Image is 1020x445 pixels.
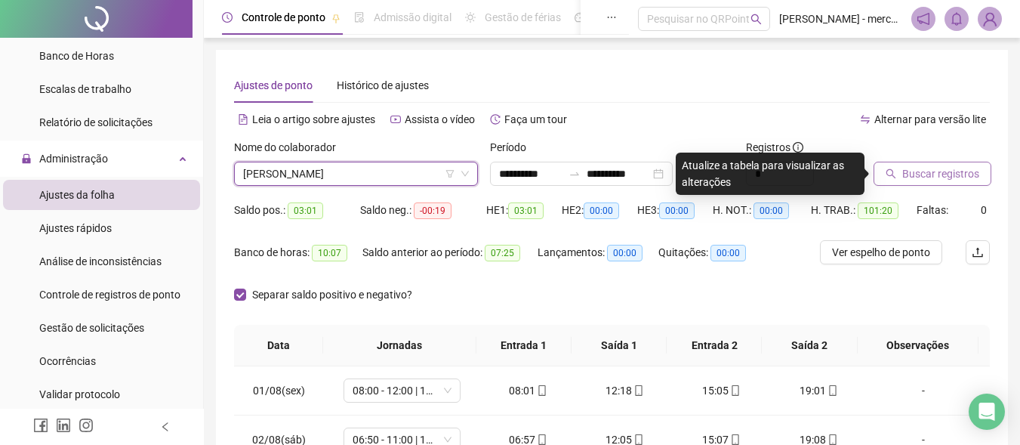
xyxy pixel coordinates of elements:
span: mobile [535,434,547,445]
span: Faça um tour [504,113,567,125]
th: Saída 2 [762,325,857,366]
span: pushpin [331,14,341,23]
span: -00:19 [414,202,451,219]
span: Alternar para versão lite [874,113,986,125]
div: Saldo neg.: [360,202,486,219]
div: 08:01 [492,382,565,399]
span: to [569,168,581,180]
span: mobile [632,385,644,396]
img: 92934 [978,8,1001,30]
button: Ver espelho de ponto [820,240,942,264]
span: Assista o vídeo [405,113,475,125]
span: 00:00 [753,202,789,219]
span: linkedin [56,418,71,433]
th: Entrada 2 [667,325,762,366]
span: 00:00 [584,202,619,219]
span: lock [21,153,32,164]
span: Buscar registros [902,165,979,182]
span: Relatório de solicitações [39,116,153,128]
div: Saldo pos.: [234,202,360,219]
div: Saldo anterior ao período: [362,244,538,261]
div: Banco de horas: [234,244,362,261]
span: 01/08(sex) [253,385,305,397]
span: Separar saldo positivo e negativo? [246,286,418,303]
span: Observações [870,337,966,354]
span: clock-circle [222,12,233,23]
span: [PERSON_NAME] - mercantil [GEOGRAPHIC_DATA] [779,11,902,27]
span: Administração [39,153,108,165]
span: swap-right [569,168,581,180]
span: Leia o artigo sobre ajustes [252,113,375,125]
span: Validar protocolo [39,388,120,400]
th: Entrada 1 [476,325,572,366]
span: 07:25 [485,245,520,261]
span: Registros [746,139,803,156]
span: 0 [981,204,987,216]
span: 00:00 [710,245,746,261]
span: 00:00 [607,245,643,261]
span: Gestão de férias [485,11,561,23]
span: mobile [729,385,741,396]
span: sun [465,12,476,23]
span: 10:07 [312,245,347,261]
div: H. TRAB.: [811,202,917,219]
label: Nome do colaborador [234,139,346,156]
div: HE 1: [486,202,562,219]
span: file-done [354,12,365,23]
span: Faltas: [917,204,951,216]
span: info-circle [793,142,803,153]
span: 101:20 [858,202,898,219]
div: - [879,382,968,399]
span: Ajustes da folha [39,189,115,201]
span: Histórico de ajustes [337,79,429,91]
span: down [461,169,470,178]
div: H. NOT.: [713,202,811,219]
span: bell [950,12,963,26]
span: Controle de registros de ponto [39,289,180,301]
span: youtube [390,114,401,125]
span: notification [917,12,930,26]
button: Buscar registros [874,162,991,186]
span: Banco de Horas [39,50,114,62]
span: file-text [238,114,248,125]
span: mobile [535,385,547,396]
th: Saída 1 [572,325,667,366]
span: mobile [826,434,838,445]
span: Ver espelho de ponto [832,244,930,261]
span: search [750,14,762,25]
span: history [490,114,501,125]
span: upload [972,246,984,258]
span: left [160,422,171,432]
div: 12:18 [589,382,661,399]
span: 03:01 [508,202,544,219]
span: Controle de ponto [242,11,325,23]
span: swap [860,114,871,125]
span: mobile [729,434,741,445]
span: Ajustes rápidos [39,222,112,234]
div: Atualize a tabela para visualizar as alterações [676,153,864,195]
span: dashboard [575,12,585,23]
span: facebook [33,418,48,433]
span: Admissão digital [374,11,451,23]
span: mobile [826,385,838,396]
span: Escalas de trabalho [39,83,131,95]
th: Data [234,325,323,366]
span: filter [445,169,455,178]
label: Período [490,139,536,156]
div: Lançamentos: [538,244,658,261]
th: Observações [858,325,978,366]
span: instagram [79,418,94,433]
div: HE 3: [637,202,713,219]
span: mobile [632,434,644,445]
div: 19:01 [782,382,855,399]
div: Quitações: [658,244,764,261]
div: HE 2: [562,202,637,219]
span: Ajustes de ponto [234,79,313,91]
th: Jornadas [323,325,476,366]
span: 00:00 [659,202,695,219]
div: Open Intercom Messenger [969,394,1005,430]
span: Gestão de solicitações [39,322,144,334]
span: 08:00 - 12:00 | 15:00 - 19:00 [353,379,451,402]
span: 03:01 [288,202,323,219]
span: search [886,168,896,179]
